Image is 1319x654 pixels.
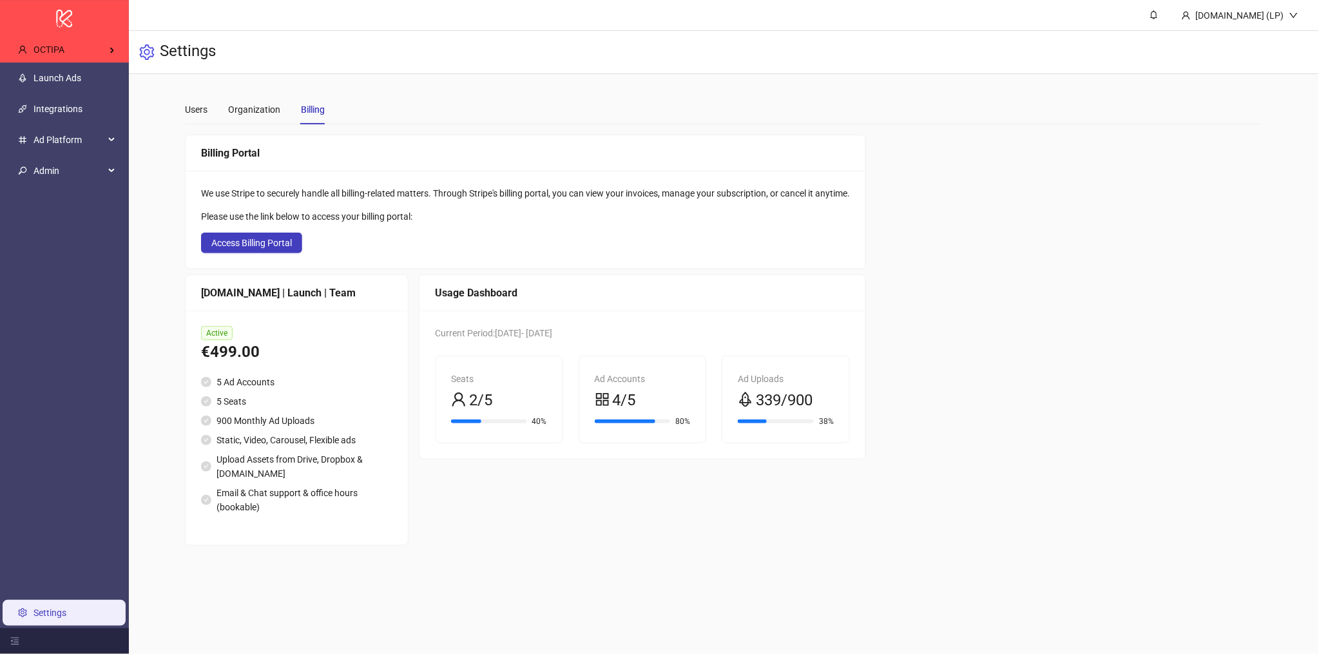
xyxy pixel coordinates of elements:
[435,328,552,338] span: Current Period: [DATE] - [DATE]
[613,389,636,413] span: 4/5
[756,389,813,413] span: 339/900
[201,433,392,447] li: Static, Video, Carousel, Flexible ads
[1150,10,1159,19] span: bell
[675,418,690,425] span: 80%
[201,377,211,387] span: check-circle
[201,340,392,365] div: €499.00
[228,102,280,117] div: Organization
[34,158,104,184] span: Admin
[201,396,211,407] span: check-circle
[201,452,392,481] li: Upload Assets from Drive, Dropbox & [DOMAIN_NAME]
[201,233,302,253] button: Access Billing Portal
[595,392,610,407] span: appstore
[201,495,211,505] span: check-circle
[34,608,66,618] a: Settings
[201,285,392,301] div: [DOMAIN_NAME] | Launch | Team
[211,238,292,248] span: Access Billing Portal
[185,102,207,117] div: Users
[18,135,27,144] span: number
[819,418,834,425] span: 38%
[451,372,547,386] div: Seats
[201,145,850,161] div: Billing Portal
[738,392,753,407] span: rocket
[1182,11,1191,20] span: user
[201,186,850,200] div: We use Stripe to securely handle all billing-related matters. Through Stripe's billing portal, yo...
[34,44,64,55] span: OCTIPA
[738,372,834,386] div: Ad Uploads
[201,375,392,389] li: 5 Ad Accounts
[201,416,211,426] span: check-circle
[201,209,850,224] div: Please use the link below to access your billing portal:
[18,166,27,175] span: key
[201,435,211,445] span: check-circle
[34,104,82,114] a: Integrations
[10,637,19,646] span: menu-fold
[139,44,155,60] span: setting
[160,41,216,63] h3: Settings
[34,73,81,83] a: Launch Ads
[201,414,392,428] li: 900 Monthly Ad Uploads
[201,394,392,409] li: 5 Seats
[595,372,691,386] div: Ad Accounts
[532,418,547,425] span: 40%
[301,102,325,117] div: Billing
[18,45,27,54] span: user
[201,461,211,472] span: check-circle
[1289,11,1298,20] span: down
[34,127,104,153] span: Ad Platform
[435,285,850,301] div: Usage Dashboard
[201,326,233,340] span: Active
[201,486,392,514] li: Email & Chat support & office hours (bookable)
[469,389,492,413] span: 2/5
[451,392,467,407] span: user
[1191,8,1289,23] div: [DOMAIN_NAME] (LP)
